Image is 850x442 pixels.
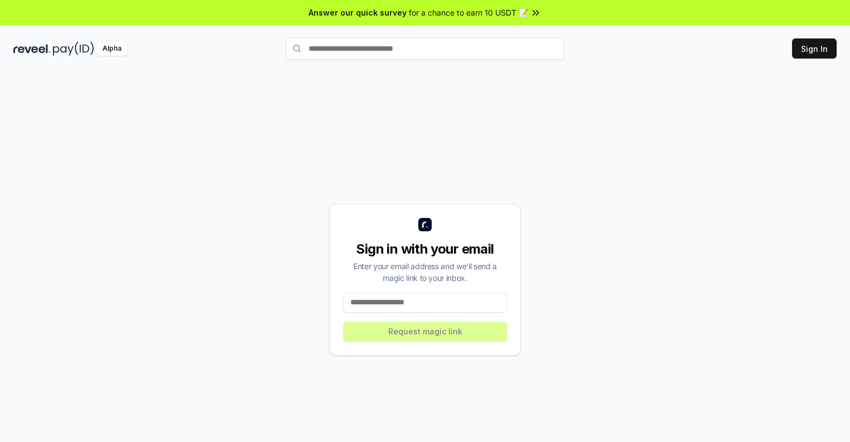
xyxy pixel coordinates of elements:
[343,240,507,258] div: Sign in with your email
[343,260,507,284] div: Enter your email address and we’ll send a magic link to your inbox.
[409,7,528,18] span: for a chance to earn 10 USDT 📝
[309,7,407,18] span: Answer our quick survey
[418,218,432,231] img: logo_small
[53,42,94,56] img: pay_id
[792,38,837,59] button: Sign In
[13,42,51,56] img: reveel_dark
[96,42,128,56] div: Alpha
